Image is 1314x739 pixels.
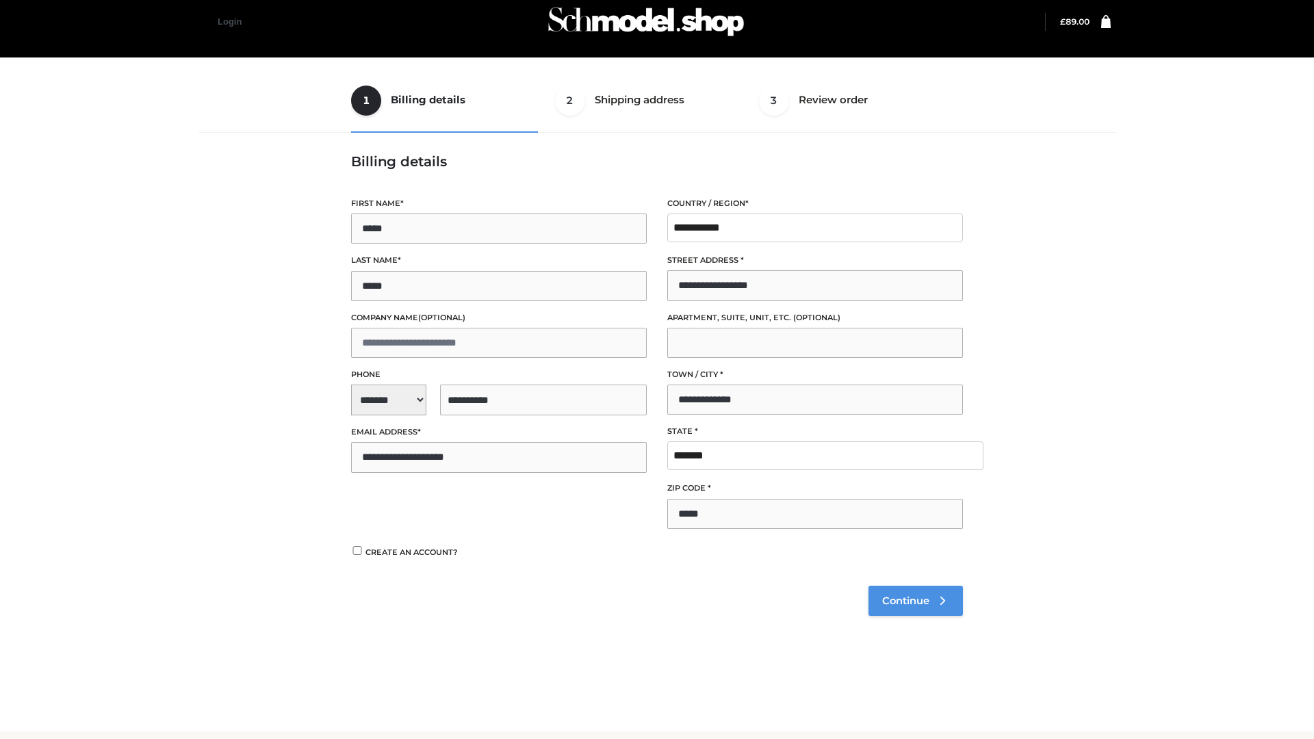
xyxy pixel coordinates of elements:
[793,313,840,322] span: (optional)
[882,595,929,607] span: Continue
[418,313,465,322] span: (optional)
[667,311,963,324] label: Apartment, suite, unit, etc.
[667,368,963,381] label: Town / City
[1060,16,1090,27] a: £89.00
[667,254,963,267] label: Street address
[351,426,647,439] label: Email address
[351,546,363,555] input: Create an account?
[351,153,963,170] h3: Billing details
[667,425,963,438] label: State
[1060,16,1066,27] span: £
[351,254,647,267] label: Last name
[351,368,647,381] label: Phone
[218,16,242,27] a: Login
[351,197,647,210] label: First name
[1060,16,1090,27] bdi: 89.00
[365,547,458,557] span: Create an account?
[868,586,963,616] a: Continue
[667,197,963,210] label: Country / Region
[667,482,963,495] label: ZIP Code
[351,311,647,324] label: Company name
